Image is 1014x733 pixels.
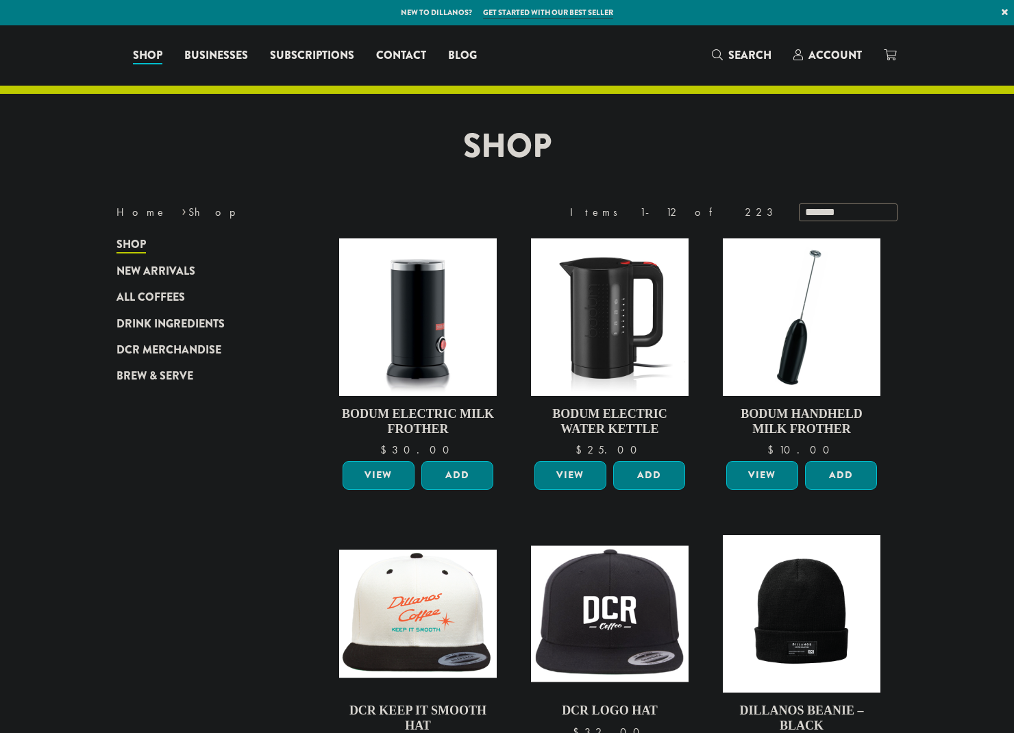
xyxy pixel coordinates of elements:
a: Drink Ingredients [116,310,281,336]
a: Bodum Electric Milk Frother $30.00 [339,238,497,456]
span: Businesses [184,47,248,64]
h4: Bodum Handheld Milk Frother [723,407,880,436]
nav: Breadcrumb [116,204,486,221]
img: keep-it-smooth-hat.png [339,550,497,678]
span: Subscriptions [270,47,354,64]
h1: Shop [106,127,908,166]
a: New Arrivals [116,258,281,284]
img: DP3955.01.png [531,238,689,396]
img: DP3954.01-002.png [339,238,497,396]
a: DCR Merchandise [116,337,281,363]
span: Drink Ingredients [116,316,225,333]
a: Home [116,205,167,219]
h4: Bodum Electric Water Kettle [531,407,689,436]
a: View [534,461,606,490]
span: New Arrivals [116,263,195,280]
a: Get started with our best seller [483,7,613,18]
a: All Coffees [116,284,281,310]
span: Account [808,47,862,63]
bdi: 30.00 [380,443,456,457]
a: Bodum Electric Water Kettle $25.00 [531,238,689,456]
span: Contact [376,47,426,64]
span: $ [380,443,392,457]
span: › [182,199,186,221]
span: $ [767,443,779,457]
span: DCR Merchandise [116,342,221,359]
img: Beanie-Black-scaled.png [723,535,880,693]
button: Add [421,461,493,490]
a: Search [701,44,782,66]
h4: DCR Logo Hat [531,704,689,719]
span: $ [576,443,587,457]
span: All Coffees [116,289,185,306]
a: View [726,461,798,490]
span: Shop [116,236,146,253]
div: Items 1-12 of 223 [570,204,778,221]
img: dcr-hat.png [531,546,689,682]
h4: Dillanos Beanie – Black [723,704,880,733]
span: Brew & Serve [116,368,193,385]
a: Brew & Serve [116,363,281,389]
img: DP3927.01-002.png [723,238,880,396]
h4: DCR Keep It Smooth Hat [339,704,497,733]
a: Bodum Handheld Milk Frother $10.00 [723,238,880,456]
button: Add [805,461,877,490]
button: Add [613,461,685,490]
h4: Bodum Electric Milk Frother [339,407,497,436]
span: Blog [448,47,477,64]
a: Shop [122,45,173,66]
a: Shop [116,232,281,258]
span: Search [728,47,771,63]
bdi: 10.00 [767,443,836,457]
bdi: 25.00 [576,443,643,457]
span: Shop [133,47,162,64]
a: View [343,461,415,490]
